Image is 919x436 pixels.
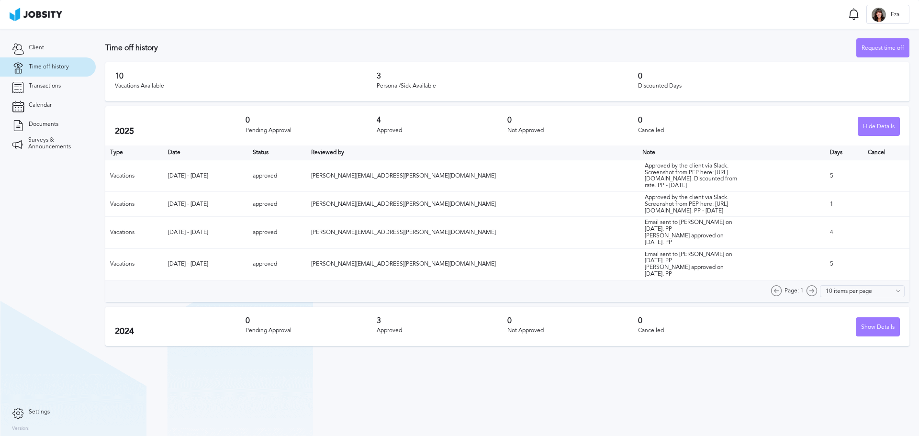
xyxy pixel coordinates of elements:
div: Not Approved [507,327,638,334]
td: Vacations [105,248,163,280]
td: approved [248,217,306,248]
h3: 0 [638,116,769,124]
td: 1 [825,192,863,217]
div: Pending Approval [246,127,376,134]
button: Request time off [856,38,909,57]
button: Show Details [856,317,900,336]
span: Client [29,45,44,51]
th: Toggle SortBy [248,145,306,160]
button: Hide Details [858,117,900,136]
td: approved [248,160,306,191]
span: Surveys & Announcements [28,137,84,150]
button: EEza [866,5,909,24]
div: Email sent to [PERSON_NAME] on [DATE]. PP [PERSON_NAME] approved on [DATE]. PP [645,251,740,278]
td: 5 [825,248,863,280]
td: 4 [825,217,863,248]
div: Request time off [857,39,909,58]
th: Toggle SortBy [306,145,638,160]
span: Transactions [29,83,61,89]
span: Settings [29,409,50,415]
span: [PERSON_NAME][EMAIL_ADDRESS][PERSON_NAME][DOMAIN_NAME] [311,229,496,235]
td: approved [248,192,306,217]
span: [PERSON_NAME][EMAIL_ADDRESS][PERSON_NAME][DOMAIN_NAME] [311,201,496,207]
div: Discounted Days [638,83,900,89]
span: [PERSON_NAME][EMAIL_ADDRESS][PERSON_NAME][DOMAIN_NAME] [311,172,496,179]
div: Email sent to [PERSON_NAME] on [DATE]. PP [PERSON_NAME] approved on [DATE]. PP [645,219,740,246]
span: Page: 1 [785,288,804,294]
div: Approved by the client via Slack. Screenshot from PEP here: [URL][DOMAIN_NAME]. Discounted from r... [645,163,740,189]
div: Personal/Sick Available [377,83,639,89]
div: Cancelled [638,127,769,134]
td: [DATE] - [DATE] [163,192,248,217]
label: Version: [12,426,30,432]
span: Time off history [29,64,69,70]
td: Vacations [105,217,163,248]
h2: 2024 [115,326,246,336]
h3: 4 [377,116,507,124]
th: Type [105,145,163,160]
div: E [872,8,886,22]
th: Toggle SortBy [163,145,248,160]
div: Approved [377,127,507,134]
h3: 10 [115,72,377,80]
div: Pending Approval [246,327,376,334]
td: [DATE] - [DATE] [163,160,248,191]
div: Hide Details [858,117,899,136]
img: ab4bad089aa723f57921c736e9817d99.png [10,8,62,21]
h3: 0 [638,316,769,325]
th: Cancel [863,145,909,160]
h3: 0 [507,116,638,124]
h3: 0 [507,316,638,325]
div: Approved by the client via Slack. Screenshot from PEP here: [URL][DOMAIN_NAME]. PP - [DATE] [645,194,740,214]
h3: Time off history [105,44,856,52]
div: Vacations Available [115,83,377,89]
h3: 0 [246,116,376,124]
th: Days [825,145,863,160]
td: Vacations [105,160,163,191]
div: Approved [377,327,507,334]
h3: 0 [638,72,900,80]
div: Not Approved [507,127,638,134]
div: Show Details [856,318,899,337]
div: Cancelled [638,327,769,334]
span: Calendar [29,102,52,109]
span: Documents [29,121,58,128]
h3: 3 [377,316,507,325]
th: Toggle SortBy [638,145,825,160]
td: [DATE] - [DATE] [163,217,248,248]
span: Eza [886,11,904,18]
td: approved [248,248,306,280]
td: Vacations [105,192,163,217]
td: 5 [825,160,863,191]
h2: 2025 [115,126,246,136]
td: [DATE] - [DATE] [163,248,248,280]
h3: 0 [246,316,376,325]
span: [PERSON_NAME][EMAIL_ADDRESS][PERSON_NAME][DOMAIN_NAME] [311,260,496,267]
h3: 3 [377,72,639,80]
